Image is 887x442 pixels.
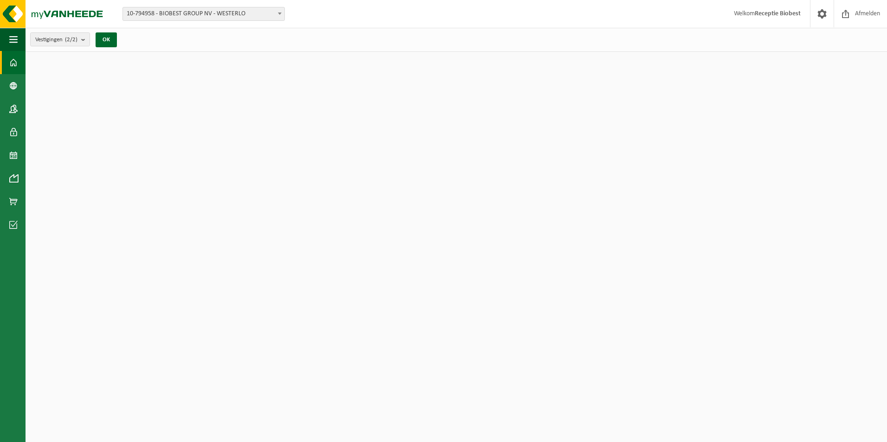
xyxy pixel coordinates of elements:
button: Vestigingen(2/2) [30,32,90,46]
strong: Receptie Biobest [755,10,801,17]
span: 10-794958 - BIOBEST GROUP NV - WESTERLO [123,7,284,20]
button: OK [96,32,117,47]
span: Vestigingen [35,33,77,47]
count: (2/2) [65,37,77,43]
span: 10-794958 - BIOBEST GROUP NV - WESTERLO [122,7,285,21]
